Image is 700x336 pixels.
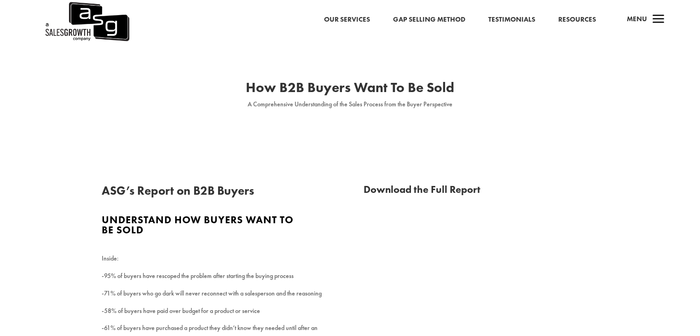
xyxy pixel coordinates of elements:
span: ASG’s Report on B2B Buyers [102,183,254,198]
p: -95% of buyers have rescoped the problem after starting the buying process [102,271,336,288]
span: A Comprehensive Understanding of the Sales Process from the Buyer Perspective [248,100,452,108]
a: Gap Selling Method [393,14,465,26]
span: a [649,11,668,29]
p: -58% of buyers have paid over budget for a product or service [102,306,336,323]
span: Understand how buyers want to be sold [102,213,294,237]
span: Menu [627,14,647,23]
h3: Download the Full Report [364,185,598,199]
a: Our Services [324,14,370,26]
p: -71% of buyers who go dark will never reconnect with a salesperson and the reasoning [102,288,336,306]
p: Inside: [102,253,336,271]
span: How B2B Buyers Want To Be Sold [246,79,454,96]
a: Testimonials [488,14,535,26]
a: Resources [558,14,596,26]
